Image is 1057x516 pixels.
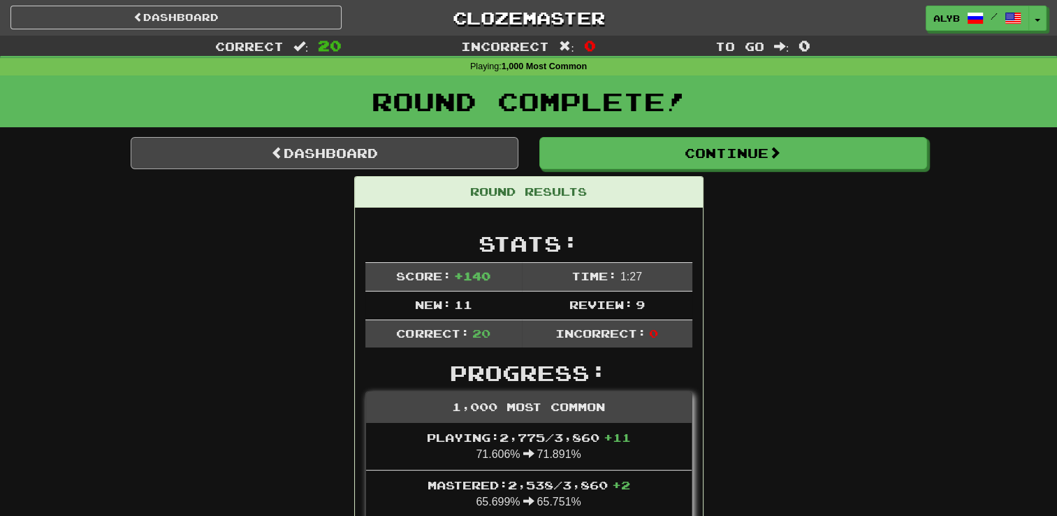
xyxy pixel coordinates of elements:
[472,327,490,340] span: 20
[215,39,284,53] span: Correct
[454,269,490,282] span: + 140
[569,298,632,311] span: Review:
[366,423,692,471] li: 71.606% 71.891%
[620,271,642,282] span: 1 : 27
[427,431,631,444] span: Playing: 2,775 / 3,860
[926,6,1029,31] a: AlyB /
[604,431,631,444] span: + 11
[365,232,692,255] h2: Stats:
[636,298,645,311] span: 9
[715,39,764,53] span: To go
[396,269,451,282] span: Score:
[131,137,518,169] a: Dashboard
[318,37,342,54] span: 20
[559,41,574,52] span: :
[365,361,692,385] h2: Progress:
[10,6,342,29] a: Dashboard
[5,87,1052,115] h1: Round Complete!
[293,41,309,52] span: :
[584,37,596,54] span: 0
[612,478,630,492] span: + 2
[502,62,587,71] strong: 1,000 Most Common
[539,137,927,169] button: Continue
[363,6,694,30] a: Clozemaster
[454,298,472,311] span: 11
[366,392,692,423] div: 1,000 Most Common
[933,12,960,24] span: AlyB
[414,298,451,311] span: New:
[774,41,789,52] span: :
[799,37,810,54] span: 0
[555,327,646,340] span: Incorrect:
[461,39,549,53] span: Incorrect
[649,327,658,340] span: 0
[428,478,630,492] span: Mastered: 2,538 / 3,860
[991,11,998,21] span: /
[571,269,617,282] span: Time:
[396,327,469,340] span: Correct:
[355,177,703,208] div: Round Results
